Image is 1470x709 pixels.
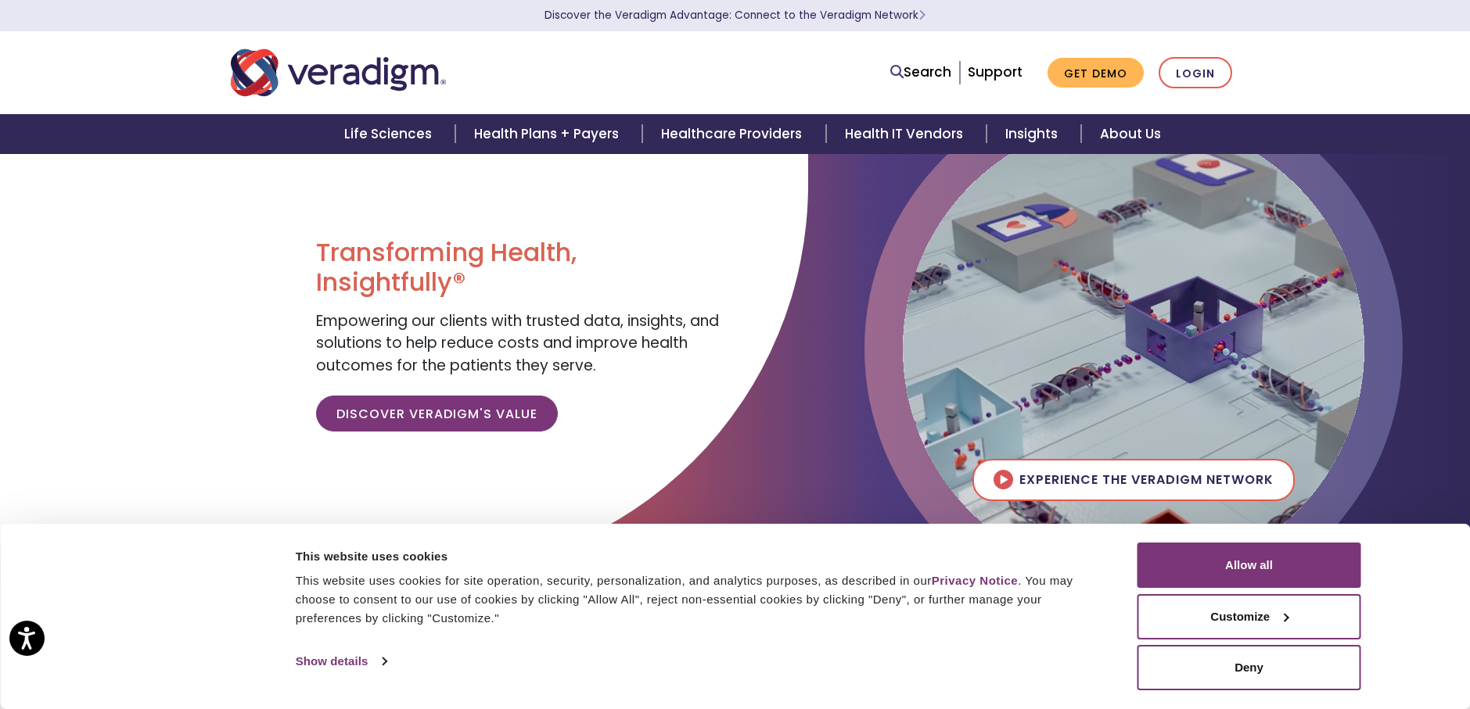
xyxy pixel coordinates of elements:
a: Get Demo [1048,58,1144,88]
button: Allow all [1138,542,1361,588]
a: Login [1159,57,1232,89]
div: This website uses cookies [296,547,1102,566]
button: Deny [1138,645,1361,690]
a: Healthcare Providers [642,114,825,154]
a: Health Plans + Payers [455,114,642,154]
iframe: Drift Chat Widget [1170,596,1451,690]
a: Search [890,62,951,83]
a: Insights [987,114,1081,154]
a: Support [968,63,1023,81]
div: This website uses cookies for site operation, security, personalization, and analytics purposes, ... [296,571,1102,628]
h1: Transforming Health, Insightfully® [316,238,723,298]
a: Health IT Vendors [826,114,987,154]
button: Customize [1138,594,1361,639]
a: Discover Veradigm's Value [316,396,558,431]
a: Life Sciences [325,114,455,154]
a: About Us [1081,114,1180,154]
a: Privacy Notice [932,574,1018,587]
span: Learn More [918,8,925,23]
img: Veradigm logo [231,47,446,98]
a: Show details [296,650,386,673]
a: Discover the Veradigm Advantage: Connect to the Veradigm NetworkLearn More [545,8,925,23]
span: Empowering our clients with trusted data, insights, and solutions to help reduce costs and improv... [316,310,719,376]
